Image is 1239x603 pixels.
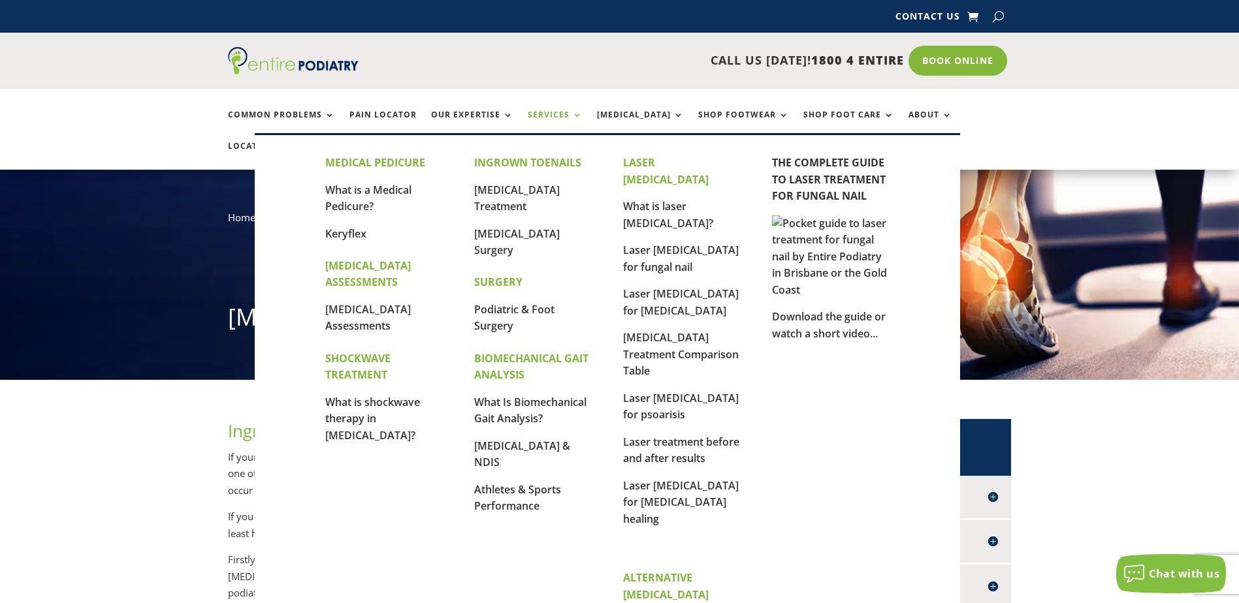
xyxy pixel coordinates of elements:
a: What Is Biomechanical Gait Analysis? [474,395,587,426]
img: logo (1) [228,47,359,74]
a: Pain Locator [349,110,417,138]
strong: SURGERY [474,275,523,289]
strong: LASER [MEDICAL_DATA] [623,155,709,187]
img: Pocket guide to laser treatment for fungal nail by Entire Podiatry in Brisbane or the Gold Coast [772,215,890,299]
a: [MEDICAL_DATA] Assessments [325,302,411,333]
a: Common Problems [228,110,335,138]
span: Ingrown toe treatment [228,419,408,442]
a: [MEDICAL_DATA] Surgery [474,226,560,258]
a: Keryflex [325,226,366,241]
a: Laser [MEDICAL_DATA] for fungal nail [623,243,739,274]
p: If your toenail seems to be ingrown, the first step is to call Entire [MEDICAL_DATA] to make an a... [228,449,736,509]
a: Entire Podiatry [228,64,359,77]
a: [MEDICAL_DATA] & NDIS [474,439,570,470]
a: Shop Foot Care [803,110,894,138]
a: Podiatric & Foot Surgery [474,302,555,333]
a: Services [528,110,583,138]
a: Laser [MEDICAL_DATA] for [MEDICAL_DATA] healing [623,478,739,526]
h1: [MEDICAL_DATA] Treatment [228,301,1012,340]
a: Locations [228,142,293,170]
span: Chat with us [1149,566,1219,581]
a: Home [228,211,255,224]
a: What is a Medical Pedicure? [325,183,411,214]
a: [MEDICAL_DATA] Treatment [474,183,560,214]
a: [MEDICAL_DATA] [597,110,684,138]
strong: MEDICAL PEDICURE [325,155,425,170]
a: About [909,110,952,138]
a: Athletes & Sports Performance [474,482,561,514]
strong: INGROWN TOENAILS [474,155,581,170]
a: Laser [MEDICAL_DATA] for [MEDICAL_DATA] [623,286,739,318]
nav: breadcrumb [228,209,1012,236]
a: Contact Us [895,12,960,26]
strong: BIOMECHANICAL GAIT ANALYSIS [474,351,588,382]
a: What is laser [MEDICAL_DATA]? [623,199,713,230]
a: Laser [MEDICAL_DATA] for psoarisis [623,391,739,422]
a: Our Expertise [431,110,513,138]
a: Laser treatment before and after results [623,435,739,466]
a: [MEDICAL_DATA] Treatment Comparison Table [623,330,739,378]
a: THE COMPLETE GUIDE TO LASER TREATMENT FOR FUNGAL NAIL [772,155,886,203]
a: What is shockwave therapy in [MEDICAL_DATA]? [325,395,420,442]
p: CALL US [DATE]! [409,52,904,69]
strong: [MEDICAL_DATA] ASSESSMENTS [325,258,411,290]
a: Download the guide or watch a short video... [772,309,886,341]
span: 1800 4 ENTIRE [811,52,904,68]
p: If you cannot see a podiatrist there are a few steps that you can take to ease your [MEDICAL_DATA... [228,508,736,551]
a: Book Online [909,46,1007,76]
strong: SHOCKWAVE TREATMENT [325,351,391,382]
a: Shop Footwear [698,110,789,138]
button: Chat with us [1116,554,1226,593]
